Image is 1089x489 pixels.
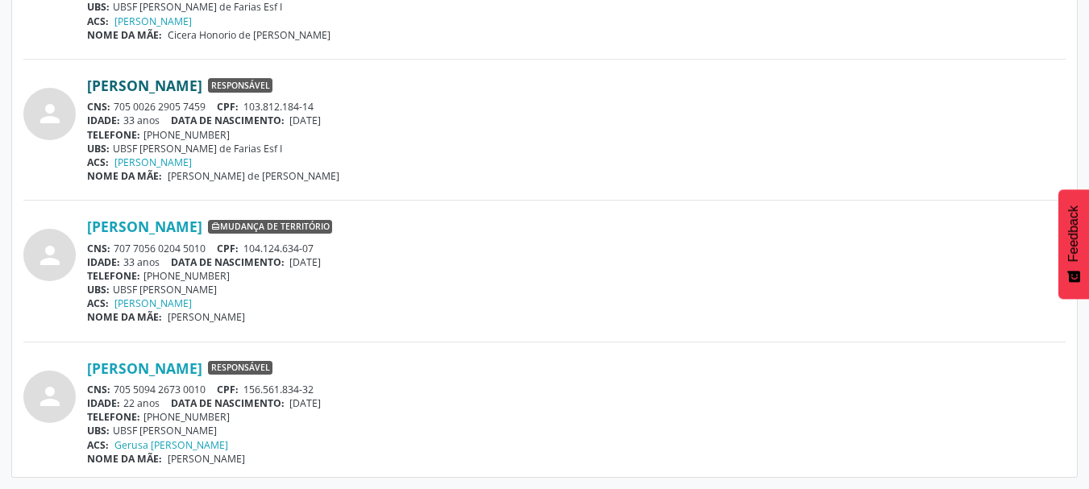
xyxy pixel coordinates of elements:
a: [PERSON_NAME] [114,155,192,169]
a: Gerusa [PERSON_NAME] [114,438,228,452]
button: Feedback - Mostrar pesquisa [1058,189,1089,299]
span: IDADE: [87,255,120,269]
div: 705 5094 2673 0010 [87,383,1066,396]
span: DATA DE NASCIMENTO: [171,255,285,269]
span: NOME DA MÃE: [87,169,162,183]
div: [PHONE_NUMBER] [87,410,1066,424]
i: person [35,241,64,270]
span: CNS: [87,383,110,396]
div: 707 7056 0204 5010 [87,242,1066,255]
span: CNS: [87,242,110,255]
span: Responsável [208,361,272,375]
span: DATA DE NASCIMENTO: [171,114,285,127]
span: IDADE: [87,396,120,410]
div: [PHONE_NUMBER] [87,269,1066,283]
div: [PHONE_NUMBER] [87,128,1066,142]
span: TELEFONE: [87,269,140,283]
a: [PERSON_NAME] [114,296,192,310]
div: 33 anos [87,255,1066,269]
span: [DATE] [289,396,321,410]
a: [PERSON_NAME] [87,359,202,377]
a: [PERSON_NAME] [114,15,192,28]
span: DATA DE NASCIMENTO: [171,396,285,410]
span: Mudança de território [208,220,332,234]
div: UBSF [PERSON_NAME] [87,283,1066,296]
div: 22 anos [87,396,1066,410]
span: IDADE: [87,114,120,127]
span: ACS: [87,155,109,169]
span: 156.561.834-32 [243,383,314,396]
span: ACS: [87,296,109,310]
a: [PERSON_NAME] [87,218,202,235]
span: 104.124.634-07 [243,242,314,255]
span: [PERSON_NAME] de [PERSON_NAME] [168,169,339,183]
i: person [35,99,64,128]
span: TELEFONE: [87,128,140,142]
span: NOME DA MÃE: [87,452,162,466]
i: person [35,382,64,411]
div: 705 0026 2905 7459 [87,100,1066,114]
span: NOME DA MÃE: [87,28,162,42]
span: Responsável [208,78,272,93]
span: CNS: [87,100,110,114]
span: [PERSON_NAME] [168,310,245,324]
span: Feedback [1066,205,1081,262]
span: UBS: [87,142,110,155]
span: CPF: [217,383,239,396]
span: [PERSON_NAME] [168,452,245,466]
div: 33 anos [87,114,1066,127]
span: ACS: [87,438,109,452]
span: Cicera Honorio de [PERSON_NAME] [168,28,330,42]
span: ACS: [87,15,109,28]
span: CPF: [217,242,239,255]
div: UBSF [PERSON_NAME] [87,424,1066,437]
span: UBS: [87,283,110,296]
span: [DATE] [289,255,321,269]
span: [DATE] [289,114,321,127]
span: TELEFONE: [87,410,140,424]
div: UBSF [PERSON_NAME] de Farias Esf I [87,142,1066,155]
span: CPF: [217,100,239,114]
span: 103.812.184-14 [243,100,314,114]
span: NOME DA MÃE: [87,310,162,324]
span: UBS: [87,424,110,437]
a: [PERSON_NAME] [87,77,202,94]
